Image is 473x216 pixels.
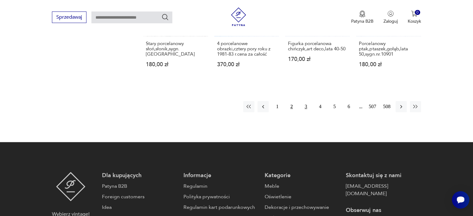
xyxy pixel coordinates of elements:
img: Patyna - sklep z meblami i dekoracjami vintage [56,172,86,201]
h3: 4 porcelanowe obrazki,cztery pory roku z 1981-83 r.cena za całość [217,41,276,57]
p: Patyna B2B [351,18,373,24]
p: 180,00 zł [359,62,418,67]
a: Foreign customers [102,193,177,200]
button: Patyna B2B [351,11,373,24]
img: Ikonka użytkownika [387,11,394,17]
img: Ikona medalu [359,11,365,17]
button: 508 [381,101,392,112]
iframe: Smartsupp widget button [452,191,469,209]
img: Ikona koszyka [411,11,417,17]
a: Idea [102,204,177,211]
a: Patyna B2B [102,182,177,190]
div: 0 [415,10,420,15]
a: Regulamin [183,182,258,190]
p: 370,00 zł [217,62,276,67]
a: [EMAIL_ADDRESS][DOMAIN_NAME] [346,182,421,197]
p: Kategorie [265,172,340,179]
img: Patyna - sklep z meblami i dekoracjami vintage [229,7,248,26]
button: 3 [300,101,312,112]
a: Sprzedawaj [52,16,86,20]
a: Regulamin kart podarunkowych [183,204,258,211]
p: Zaloguj [383,18,398,24]
button: 4 [315,101,326,112]
p: Skontaktuj się z nami [346,172,421,179]
a: Dekoracje i przechowywanie [265,204,340,211]
button: 1 [272,101,283,112]
p: Dla kupujących [102,172,177,179]
a: Ikona medaluPatyna B2B [351,11,373,24]
a: Polityka prywatności [183,193,258,200]
p: Informacje [183,172,258,179]
button: 5 [329,101,340,112]
button: Zaloguj [383,11,398,24]
button: 0Koszyk [408,11,421,24]
button: 6 [343,101,355,112]
p: Obserwuj nas [346,207,421,214]
p: 170,00 zł [288,57,347,62]
button: 2 [286,101,297,112]
h3: Figurka porcelanowa chińczyk,art deco,lata 40-50 [288,41,347,52]
h3: Stary porcelanowy słoń,słonik,sygn.[GEOGRAPHIC_DATA] [146,41,205,57]
a: Meble [265,182,340,190]
button: 507 [367,101,378,112]
p: 180,00 zł [146,62,205,67]
p: Koszyk [408,18,421,24]
a: Oświetlenie [265,193,340,200]
h3: Porcelanowy ptak,ptaszek,gołąb,lata 50,sygn.nr.10901 [359,41,418,57]
button: Szukaj [161,13,169,21]
button: Sprzedawaj [52,11,86,23]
